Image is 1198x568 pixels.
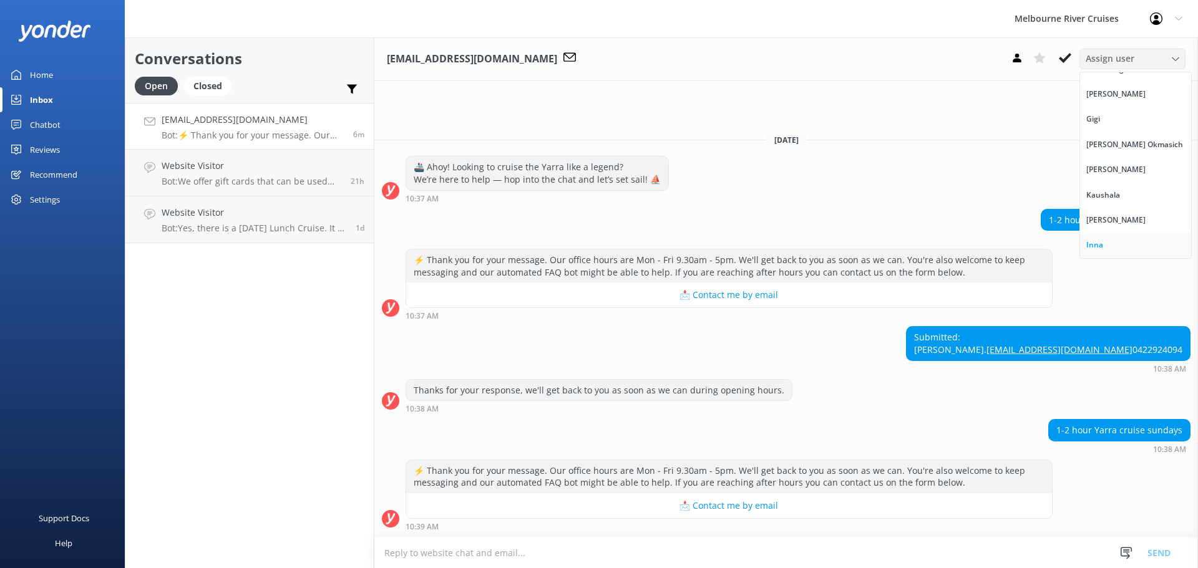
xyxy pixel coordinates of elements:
div: Kaushala [1086,189,1120,201]
strong: 10:39 AM [406,523,439,531]
div: 10:38am 18-Aug-2025 (UTC +10:00) Australia/Sydney [906,364,1191,373]
p: Bot: Yes, there is a [DATE] Lunch Cruise. It is a 3-hour festive experience on [DATE], running fr... [162,223,346,234]
div: [PERSON_NAME] [1086,214,1146,226]
div: Help [55,531,72,556]
div: 1-2 hour Yarra cruise sundays [1049,420,1190,441]
span: Assign user [1086,52,1134,65]
div: 10:37am 18-Aug-2025 (UTC +10:00) Australia/Sydney [406,194,669,203]
strong: 10:38 AM [1153,446,1186,453]
button: 📩 Contact me by email [406,493,1052,518]
button: 📩 Contact me by email [406,282,1052,307]
span: 08:17am 17-Aug-2025 (UTC +10:00) Australia/Sydney [356,223,364,233]
h4: [EMAIL_ADDRESS][DOMAIN_NAME] [162,113,344,127]
a: [EMAIL_ADDRESS][DOMAIN_NAME] [986,344,1132,355]
div: 10:37am 18-Aug-2025 (UTC +10:00) Australia/Sydney [406,311,1053,320]
div: Chatbot [30,112,61,137]
div: 🚢 Ahoy! Looking to cruise the Yarra like a legend? We’re here to help — hop into the chat and let... [406,156,668,190]
a: Closed [184,79,238,92]
div: Recommend [30,162,77,187]
a: Open [135,79,184,92]
div: Support Docs [39,506,89,531]
div: ⚡ Thank you for your message. Our office hours are Mon - Fri 9.30am - 5pm. We'll get back to you ... [406,460,1052,493]
div: Settings [30,187,60,212]
p: Bot: ⚡ Thank you for your message. Our office hours are Mon - Fri 9.30am - 5pm. We'll get back to... [162,130,344,141]
h3: [EMAIL_ADDRESS][DOMAIN_NAME] [387,51,557,67]
div: [PERSON_NAME] [1086,88,1146,100]
div: Inbox [30,87,53,112]
div: 1-2 hour lunchtime Yarra cruise [1041,209,1190,231]
h2: Conversations [135,47,364,70]
span: [DATE] [767,135,806,145]
div: 10:38am 18-Aug-2025 (UTC +10:00) Australia/Sydney [1048,445,1191,453]
div: [PERSON_NAME] [1086,163,1146,176]
span: 01:14pm 17-Aug-2025 (UTC +10:00) Australia/Sydney [351,176,364,186]
img: yonder-white-logo.png [19,21,90,41]
div: Open [135,77,178,95]
div: [PERSON_NAME] Okmasich [1086,138,1183,151]
h4: Website Visitor [162,206,346,219]
div: Inna [1086,239,1103,251]
a: Website VisitorBot:We offer gift cards that can be used for any of our cruises, including the din... [125,150,374,196]
strong: 10:37 AM [406,195,439,203]
div: Closed [184,77,231,95]
div: Thanks for your response, we'll get back to you as soon as we can during opening hours. [406,380,792,401]
div: Home [30,62,53,87]
div: Gigi [1086,113,1100,125]
a: Website VisitorBot:Yes, there is a [DATE] Lunch Cruise. It is a 3-hour festive experience on [DAT... [125,196,374,243]
h4: Website Visitor [162,159,341,173]
strong: 10:38 AM [1153,365,1186,373]
div: ⚡ Thank you for your message. Our office hours are Mon - Fri 9.30am - 5pm. We'll get back to you ... [406,249,1052,282]
div: Assign User [1079,49,1186,69]
div: 10:38am 18-Aug-2025 (UTC +10:00) Australia/Sydney [406,404,792,413]
div: Submitted: [PERSON_NAME]. 0422924094 [907,327,1190,360]
p: Bot: We offer gift cards that can be used for any of our cruises, including the dinner cruise. Yo... [162,176,341,187]
a: [EMAIL_ADDRESS][DOMAIN_NAME]Bot:⚡ Thank you for your message. Our office hours are Mon - Fri 9.30... [125,103,374,150]
span: 10:38am 18-Aug-2025 (UTC +10:00) Australia/Sydney [353,129,364,140]
div: 10:39am 18-Aug-2025 (UTC +10:00) Australia/Sydney [406,522,1053,531]
strong: 10:38 AM [406,405,439,413]
div: Reviews [30,137,60,162]
div: 10:37am 18-Aug-2025 (UTC +10:00) Australia/Sydney [1041,234,1191,243]
strong: 10:37 AM [406,312,439,320]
